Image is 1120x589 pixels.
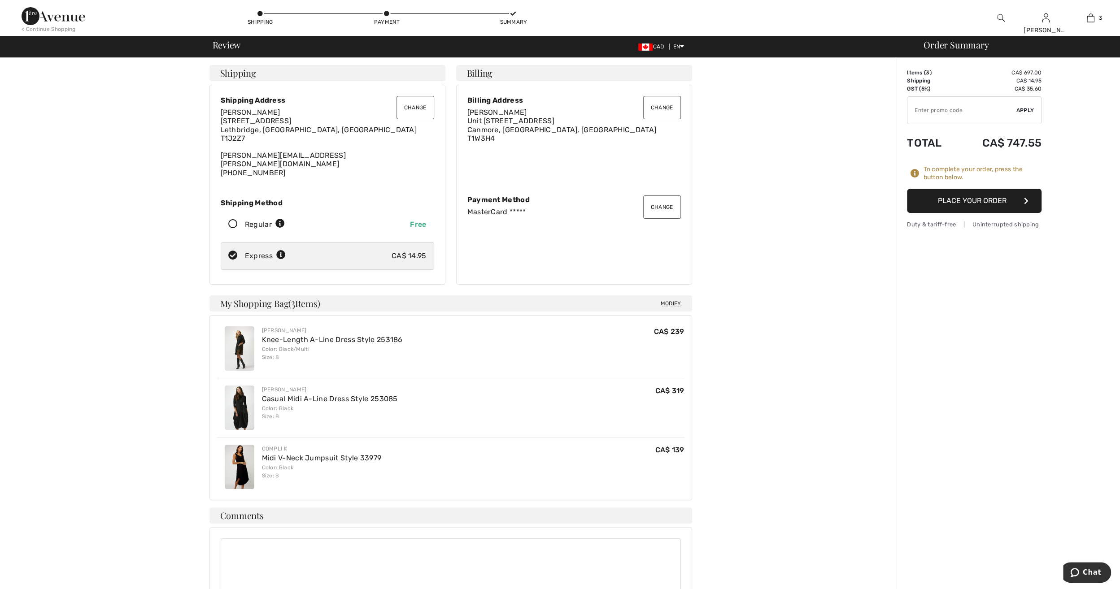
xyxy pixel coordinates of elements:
[262,404,398,420] div: Color: Black Size: 8
[907,128,957,158] td: Total
[467,117,657,142] span: Unit [STREET_ADDRESS] Canmore, [GEOGRAPHIC_DATA], [GEOGRAPHIC_DATA] T1W3H4
[957,85,1042,93] td: CA$ 35.60
[467,69,492,78] span: Billing
[262,394,398,403] a: Casual Midi A-Line Dress Style 253085
[209,295,692,312] h4: My Shopping Bag
[1087,13,1094,23] img: My Bag
[213,40,241,49] span: Review
[673,43,684,50] span: EN
[288,297,320,309] span: ( Items)
[1063,562,1111,585] iframe: Opens a widget where you can chat to one of our agents
[262,454,382,462] a: Midi V-Neck Jumpsuit Style 33979
[907,77,957,85] td: Shipping
[247,18,274,26] div: Shipping
[654,327,684,336] span: CA$ 239
[1042,13,1050,22] a: Sign In
[907,189,1042,213] button: Place Your Order
[907,97,1016,124] input: Promo code
[1099,14,1102,22] span: 3
[907,220,1042,229] div: Duty & tariff-free | Uninterrupted shipping
[467,108,527,117] span: [PERSON_NAME]
[655,446,684,454] span: CA$ 139
[225,326,254,371] img: Knee-Length A-Line Dress Style 253186
[221,199,434,207] div: Shipping Method
[467,96,681,104] div: Billing Address
[262,345,403,361] div: Color: Black/Multi Size: 8
[926,69,929,76] span: 3
[957,69,1042,77] td: CA$ 697.00
[397,96,434,119] button: Change
[1042,13,1050,23] img: My Info
[373,18,400,26] div: Payment
[957,128,1042,158] td: CA$ 747.55
[262,445,382,453] div: Compli K
[638,43,653,51] img: Canadian Dollar
[262,326,403,334] div: [PERSON_NAME]
[410,220,426,229] span: Free
[655,386,684,395] span: CA$ 319
[643,96,681,119] button: Change
[638,43,667,50] span: CAD
[291,297,295,308] span: 3
[221,96,434,104] div: Shipping Address
[221,108,280,117] span: [PERSON_NAME]
[500,18,527,26] div: Summary
[957,77,1042,85] td: CA$ 14.95
[392,251,427,261] div: CA$ 14.95
[22,7,85,25] img: 1ère Avenue
[923,165,1042,182] div: To complete your order, press the button below.
[245,219,285,230] div: Regular
[643,195,681,219] button: Change
[1024,26,1068,35] div: [PERSON_NAME]
[262,385,398,394] div: [PERSON_NAME]
[661,299,681,308] span: Modify
[1016,106,1034,114] span: Apply
[209,507,692,524] h4: Comments
[262,463,382,480] div: Color: Black Size: S
[913,40,1115,49] div: Order Summary
[221,117,417,142] span: [STREET_ADDRESS] Lethbridge, [GEOGRAPHIC_DATA], [GEOGRAPHIC_DATA] T1J2Z7
[225,385,254,430] img: Casual Midi A-Line Dress Style 253085
[220,69,256,78] span: Shipping
[221,108,434,177] div: [PERSON_NAME][EMAIL_ADDRESS][PERSON_NAME][DOMAIN_NAME] [PHONE_NUMBER]
[907,69,957,77] td: Items ( )
[225,445,254,489] img: Midi V-Neck Jumpsuit Style 33979
[22,25,76,33] div: < Continue Shopping
[467,195,681,204] div: Payment Method
[907,85,957,93] td: GST (5%)
[245,251,286,261] div: Express
[997,13,1005,23] img: search the website
[262,335,403,344] a: Knee-Length A-Line Dress Style 253186
[1068,13,1112,23] a: 3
